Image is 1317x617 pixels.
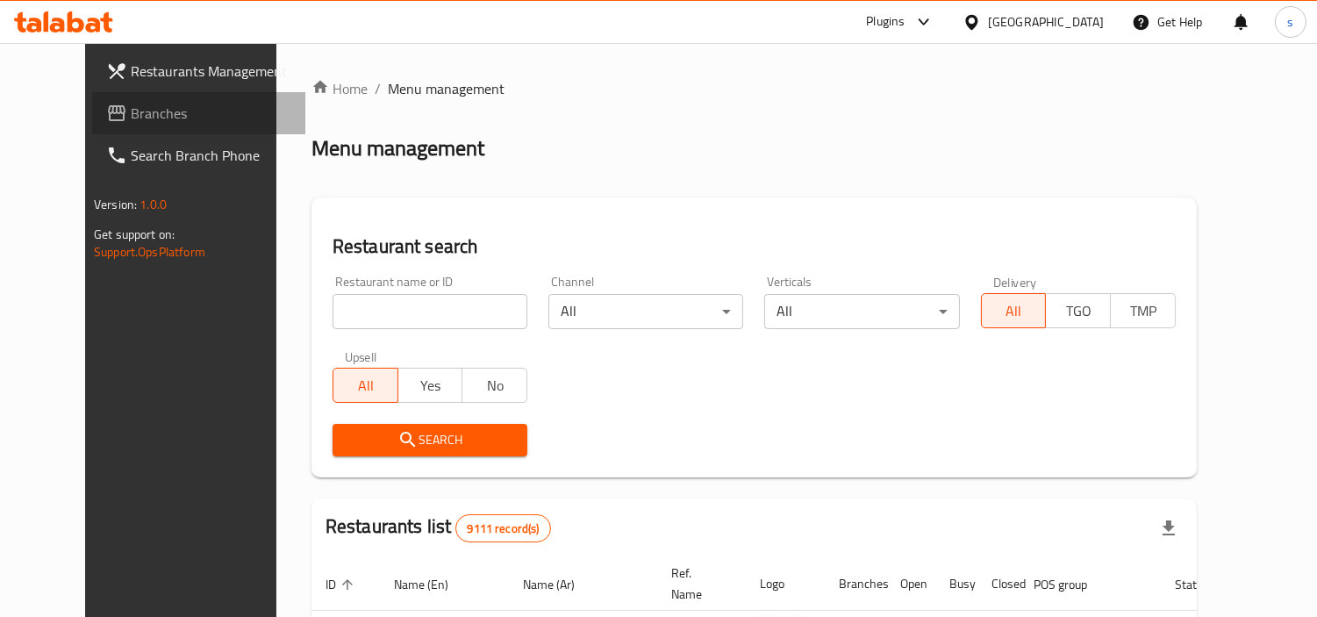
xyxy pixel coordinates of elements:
span: Restaurants Management [131,61,291,82]
a: Restaurants Management [92,50,305,92]
div: Plugins [866,11,905,32]
a: Support.OpsPlatform [94,240,205,263]
button: All [981,293,1047,328]
button: All [333,368,398,403]
span: POS group [1034,574,1110,595]
span: 1.0.0 [140,193,167,216]
h2: Menu management [311,134,484,162]
span: Version: [94,193,137,216]
span: TMP [1118,298,1169,324]
th: Open [886,557,935,611]
nav: breadcrumb [311,78,1197,99]
button: TMP [1110,293,1176,328]
a: Home [311,78,368,99]
span: All [989,298,1040,324]
button: No [462,368,527,403]
li: / [375,78,381,99]
span: All [340,373,391,398]
span: Status [1175,574,1232,595]
div: All [764,294,959,329]
span: Get support on: [94,223,175,246]
div: [GEOGRAPHIC_DATA] [988,12,1104,32]
label: Delivery [993,276,1037,288]
span: s [1287,12,1293,32]
div: All [548,294,743,329]
th: Branches [825,557,886,611]
div: Total records count [455,514,550,542]
span: Branches [131,103,291,124]
button: TGO [1045,293,1111,328]
th: Busy [935,557,977,611]
span: ID [326,574,359,595]
a: Branches [92,92,305,134]
span: Search [347,429,513,451]
span: Menu management [388,78,505,99]
th: Closed [977,557,1020,611]
label: Upsell [345,350,377,362]
span: Search Branch Phone [131,145,291,166]
span: No [469,373,520,398]
span: Name (En) [394,574,471,595]
input: Search for restaurant name or ID.. [333,294,527,329]
span: Yes [405,373,456,398]
span: Name (Ar) [523,574,598,595]
span: 9111 record(s) [456,520,549,537]
a: Search Branch Phone [92,134,305,176]
button: Yes [397,368,463,403]
th: Logo [746,557,825,611]
h2: Restaurant search [333,233,1176,260]
div: Export file [1148,507,1190,549]
span: TGO [1053,298,1104,324]
span: Ref. Name [671,563,725,605]
button: Search [333,424,527,456]
h2: Restaurants list [326,513,551,542]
